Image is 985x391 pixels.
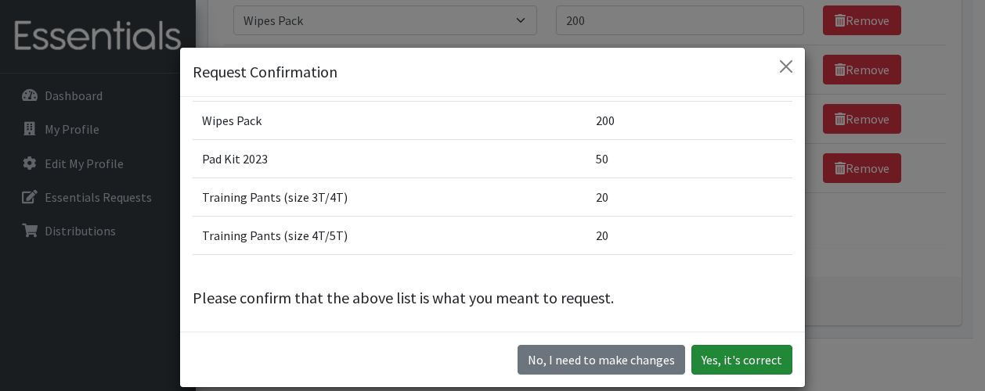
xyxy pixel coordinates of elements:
button: No I need to make changes [518,345,685,375]
td: 50 [586,140,792,178]
td: Pad Kit 2023 [193,140,586,178]
p: Please confirm that the above list is what you meant to request. [193,286,792,310]
button: Yes, it's correct [691,345,792,375]
td: Training Pants (size 3T/4T) [193,178,586,217]
td: Training Pants (size 4T/5T) [193,217,586,255]
button: Close [774,54,799,79]
td: 20 [586,217,792,255]
td: 200 [586,102,792,140]
h5: Request Confirmation [193,60,337,84]
td: 20 [586,178,792,217]
td: Wipes Pack [193,102,586,140]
